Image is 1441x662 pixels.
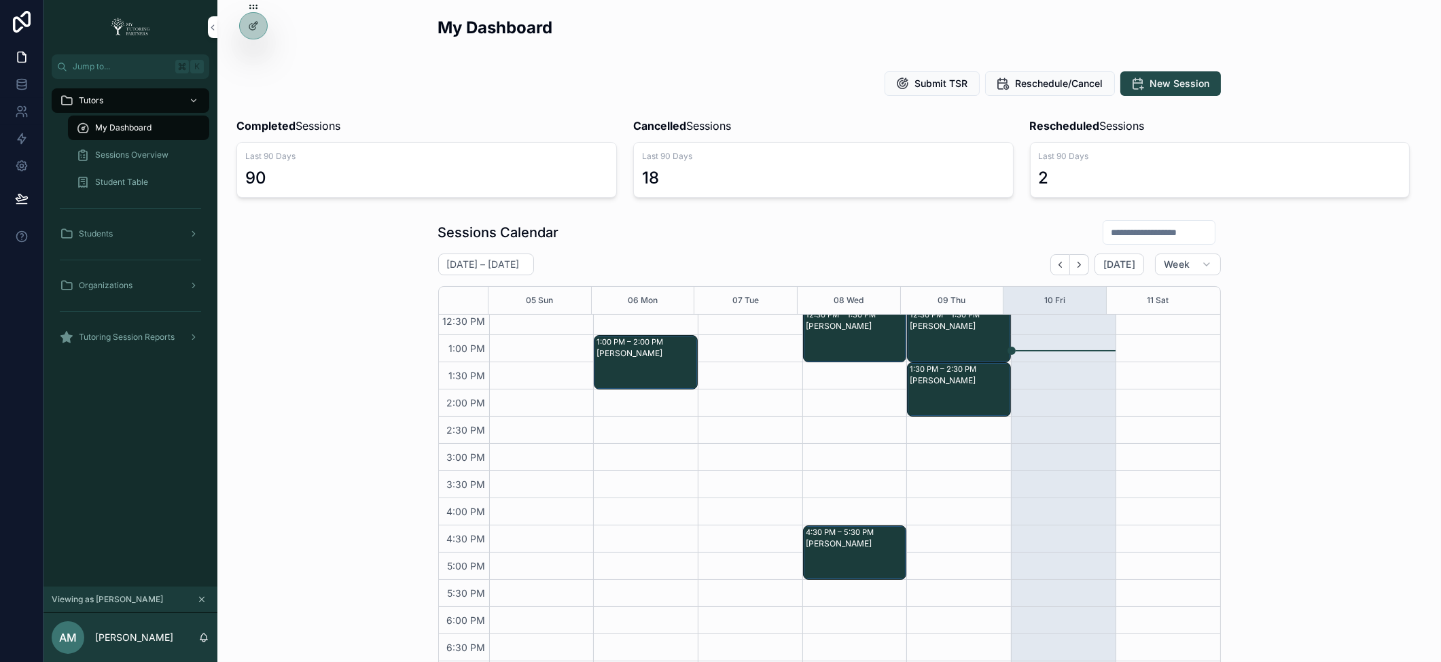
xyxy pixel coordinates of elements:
[633,119,686,133] strong: Cancelled
[806,321,906,332] div: [PERSON_NAME]
[910,309,983,320] div: 12:30 PM – 1:30 PM
[915,77,968,90] span: Submit TSR
[1120,71,1221,96] button: New Session
[236,118,340,134] span: Sessions
[526,287,553,314] button: 05 Sun
[446,370,489,381] span: 1:30 PM
[444,451,489,463] span: 3:00 PM
[1050,254,1070,275] button: Back
[908,363,1010,416] div: 1:30 PM – 2:30 PM[PERSON_NAME]
[642,167,659,189] div: 18
[447,258,520,271] h2: [DATE] – [DATE]
[1164,258,1190,271] span: Week
[1155,254,1220,275] button: Week
[1016,77,1103,90] span: Reschedule/Cancel
[885,71,980,96] button: Submit TSR
[79,228,113,239] span: Students
[52,325,209,349] a: Tutoring Session Reports
[59,629,77,646] span: AM
[985,71,1115,96] button: Reschedule/Cancel
[438,16,553,39] h2: My Dashboard
[52,88,209,113] a: Tutors
[79,280,132,291] span: Organizations
[1103,258,1135,271] span: [DATE]
[1147,287,1169,314] button: 11 Sat
[804,309,906,362] div: 12:30 PM – 1:30 PM[PERSON_NAME]
[43,79,217,367] div: scrollable content
[446,343,489,354] span: 1:00 PM
[597,348,696,359] div: [PERSON_NAME]
[628,287,658,314] button: 06 Mon
[732,287,759,314] button: 07 Tue
[597,336,666,347] div: 1:00 PM – 2:00 PM
[806,309,879,320] div: 12:30 PM – 1:30 PM
[68,116,209,140] a: My Dashboard
[444,614,489,626] span: 6:00 PM
[52,222,209,246] a: Students
[1039,151,1402,162] span: Last 90 Days
[68,143,209,167] a: Sessions Overview
[806,538,906,549] div: [PERSON_NAME]
[1030,119,1100,133] strong: Rescheduled
[642,151,1005,162] span: Last 90 Days
[1070,254,1089,275] button: Next
[95,177,148,188] span: Student Table
[440,315,489,327] span: 12:30 PM
[73,61,170,72] span: Jump to...
[633,118,731,134] span: Sessions
[834,287,864,314] button: 08 Wed
[444,642,489,653] span: 6:30 PM
[52,54,209,79] button: Jump to...K
[1095,254,1144,275] button: [DATE]
[444,533,489,544] span: 4:30 PM
[594,336,697,389] div: 1:00 PM – 2:00 PM[PERSON_NAME]
[95,150,168,160] span: Sessions Overview
[1044,287,1065,314] button: 10 Fri
[938,287,965,314] button: 09 Thu
[1039,167,1049,189] div: 2
[910,321,1010,332] div: [PERSON_NAME]
[192,61,202,72] span: K
[1150,77,1210,90] span: New Session
[444,397,489,408] span: 2:00 PM
[806,527,877,538] div: 4:30 PM – 5:30 PM
[444,587,489,599] span: 5:30 PM
[68,170,209,194] a: Student Table
[95,631,173,644] p: [PERSON_NAME]
[79,95,103,106] span: Tutors
[444,560,489,572] span: 5:00 PM
[908,309,1010,362] div: 12:30 PM – 1:30 PM[PERSON_NAME]
[245,151,608,162] span: Last 90 Days
[910,375,1010,386] div: [PERSON_NAME]
[438,223,559,242] h1: Sessions Calendar
[95,122,152,133] span: My Dashboard
[107,16,154,38] img: App logo
[444,424,489,436] span: 2:30 PM
[245,167,266,189] div: 90
[444,478,489,490] span: 3:30 PM
[804,526,906,579] div: 4:30 PM – 5:30 PM[PERSON_NAME]
[79,332,175,343] span: Tutoring Session Reports
[910,364,980,374] div: 1:30 PM – 2:30 PM
[1030,118,1145,134] span: Sessions
[444,506,489,517] span: 4:00 PM
[236,119,296,133] strong: Completed
[52,594,163,605] span: Viewing as [PERSON_NAME]
[52,273,209,298] a: Organizations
